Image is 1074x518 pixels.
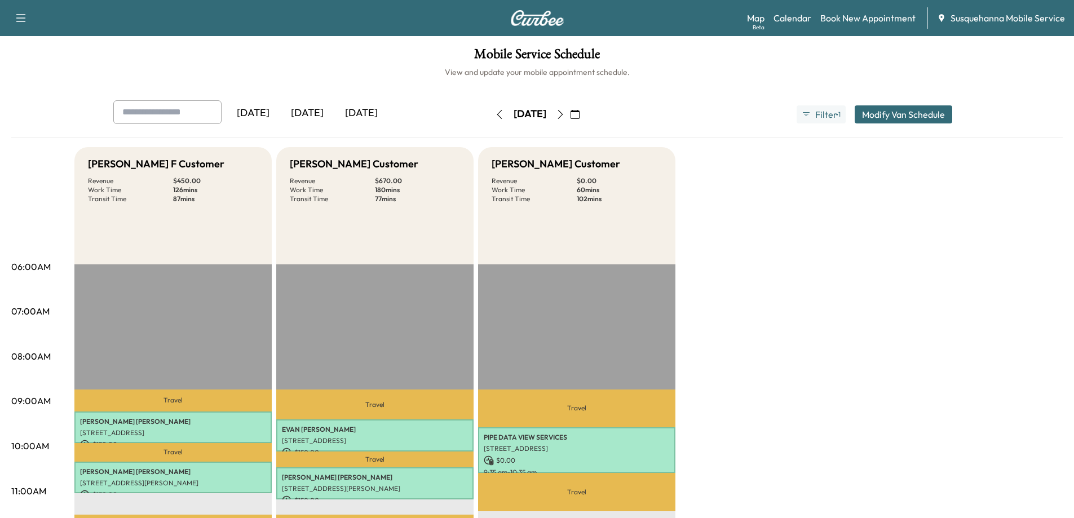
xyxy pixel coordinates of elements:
div: Beta [753,23,764,32]
p: Transit Time [88,194,173,203]
p: 09:00AM [11,394,51,408]
h1: Mobile Service Schedule [11,47,1063,67]
p: [PERSON_NAME] [PERSON_NAME] [80,417,266,426]
h5: [PERSON_NAME] F Customer [88,156,224,172]
p: 9:35 am - 10:35 am [484,468,670,477]
p: 77 mins [375,194,460,203]
span: ● [836,112,838,117]
p: Travel [276,451,474,467]
p: 11:00AM [11,484,46,498]
p: $ 0.00 [577,176,662,185]
p: [STREET_ADDRESS][PERSON_NAME] [80,479,266,488]
p: [PERSON_NAME] [PERSON_NAME] [282,473,468,482]
p: 08:00AM [11,349,51,363]
p: Work Time [88,185,173,194]
p: Transit Time [492,194,577,203]
p: PIPE DATA VIEW SERVICES [484,433,670,442]
p: $ 150.00 [80,490,266,500]
p: [STREET_ADDRESS] [80,428,266,437]
p: $ 150.00 [282,448,468,458]
div: [DATE] [280,100,334,126]
p: [PERSON_NAME] [PERSON_NAME] [80,467,266,476]
p: Travel [74,389,272,411]
img: Curbee Logo [510,10,564,26]
div: [DATE] [226,100,280,126]
a: Calendar [774,11,811,25]
a: Book New Appointment [820,11,916,25]
p: Travel [478,473,675,512]
p: 87 mins [173,194,258,203]
span: 1 [838,110,841,119]
p: $ 150.00 [282,495,468,506]
div: [DATE] [334,100,388,126]
p: Work Time [492,185,577,194]
p: 126 mins [173,185,258,194]
button: Filter●1 [797,105,845,123]
p: $ 0.00 [484,455,670,466]
p: EVAN [PERSON_NAME] [282,425,468,434]
p: Transit Time [290,194,375,203]
h5: [PERSON_NAME] Customer [290,156,418,172]
span: Filter [815,108,836,121]
p: [STREET_ADDRESS] [282,436,468,445]
p: 60 mins [577,185,662,194]
p: 102 mins [577,194,662,203]
p: 10:00AM [11,439,49,453]
h6: View and update your mobile appointment schedule. [11,67,1063,78]
p: Travel [478,389,675,427]
p: [STREET_ADDRESS] [484,444,670,453]
p: Revenue [290,176,375,185]
p: Travel [276,389,474,420]
p: Revenue [88,176,173,185]
p: 180 mins [375,185,460,194]
span: Susquehanna Mobile Service [951,11,1065,25]
p: Revenue [492,176,577,185]
p: $ 450.00 [173,176,258,185]
p: $ 150.00 [80,440,266,450]
p: Travel [74,443,272,461]
h5: [PERSON_NAME] Customer [492,156,620,172]
p: $ 670.00 [375,176,460,185]
button: Modify Van Schedule [855,105,952,123]
p: 06:00AM [11,260,51,273]
p: [STREET_ADDRESS][PERSON_NAME] [282,484,468,493]
p: 07:00AM [11,304,50,318]
p: Work Time [290,185,375,194]
a: MapBeta [747,11,764,25]
div: [DATE] [514,107,546,121]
